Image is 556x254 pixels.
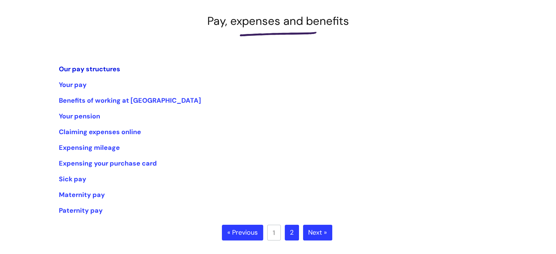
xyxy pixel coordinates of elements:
[59,65,120,73] a: Our pay structures
[59,128,141,136] a: Claiming expenses online
[222,225,263,241] a: « Previous
[303,225,332,241] a: Next »
[59,80,87,89] a: Your pay
[59,112,100,121] a: Your pension
[59,206,103,215] a: Paternity pay
[59,96,201,105] a: Benefits of working at [GEOGRAPHIC_DATA]
[59,159,157,168] a: Expensing your purchase card
[267,225,281,240] a: 1
[59,190,105,199] a: Maternity pay
[59,175,86,183] a: Sick pay
[285,225,299,241] a: 2
[59,14,498,28] h1: Pay, expenses and benefits
[59,143,120,152] a: Expensing mileage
